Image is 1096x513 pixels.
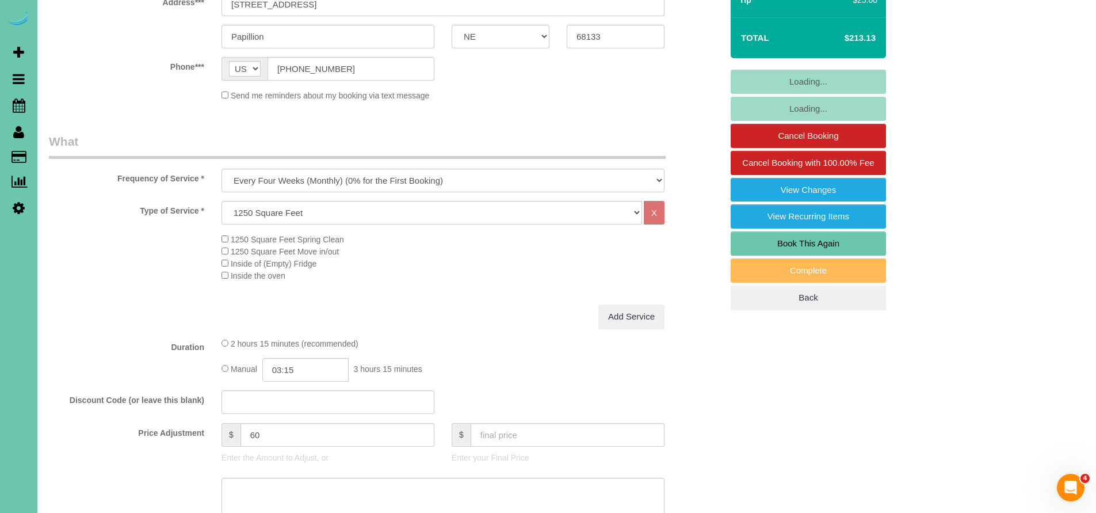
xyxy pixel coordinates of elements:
span: 3 hours 15 minutes [354,364,422,374]
span: $ [452,423,471,447]
span: 1250 Square Feet Move in/out [231,247,339,256]
a: Back [731,286,886,310]
a: Book This Again [731,231,886,256]
label: Discount Code (or leave this blank) [40,390,213,406]
iframe: Intercom live chat [1057,474,1084,501]
a: View Recurring Items [731,204,886,229]
span: Manual [231,364,257,374]
span: $ [222,423,240,447]
legend: What [49,133,666,159]
span: 4 [1080,474,1090,483]
span: Inside of (Empty) Fridge [231,259,316,268]
p: Enter the Amount to Adjust, or [222,452,434,463]
a: Cancel Booking [731,124,886,148]
img: Automaid Logo [7,12,30,28]
span: 2 hours 15 minutes (recommended) [231,339,358,348]
span: Cancel Booking with 100.00% Fee [742,158,874,168]
a: Cancel Booking with 100.00% Fee [731,151,886,175]
label: Type of Service * [40,201,213,216]
strong: Total [741,33,769,43]
a: View Changes [731,178,886,202]
label: Frequency of Service * [40,169,213,184]
label: Duration [40,337,213,353]
span: 1250 Square Feet Spring Clean [231,235,344,244]
label: Price Adjustment [40,423,213,439]
p: Enter your Final Price [452,452,665,463]
h4: $213.13 [810,33,876,43]
span: Inside the oven [231,271,285,280]
input: final price [471,423,665,447]
span: Send me reminders about my booking via text message [231,91,430,100]
a: Add Service [598,305,665,329]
